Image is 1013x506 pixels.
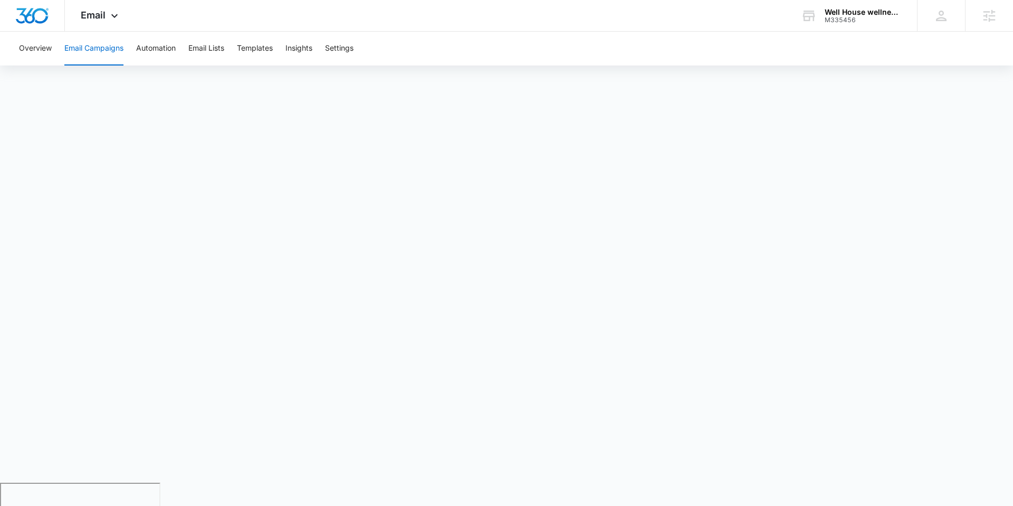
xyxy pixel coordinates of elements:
button: Overview [19,32,52,65]
button: Insights [285,32,312,65]
span: Email [81,10,106,21]
button: Templates [237,32,273,65]
div: account id [825,16,902,24]
button: Settings [325,32,353,65]
button: Automation [136,32,176,65]
div: account name [825,8,902,16]
button: Email Lists [188,32,224,65]
button: Email Campaigns [64,32,123,65]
